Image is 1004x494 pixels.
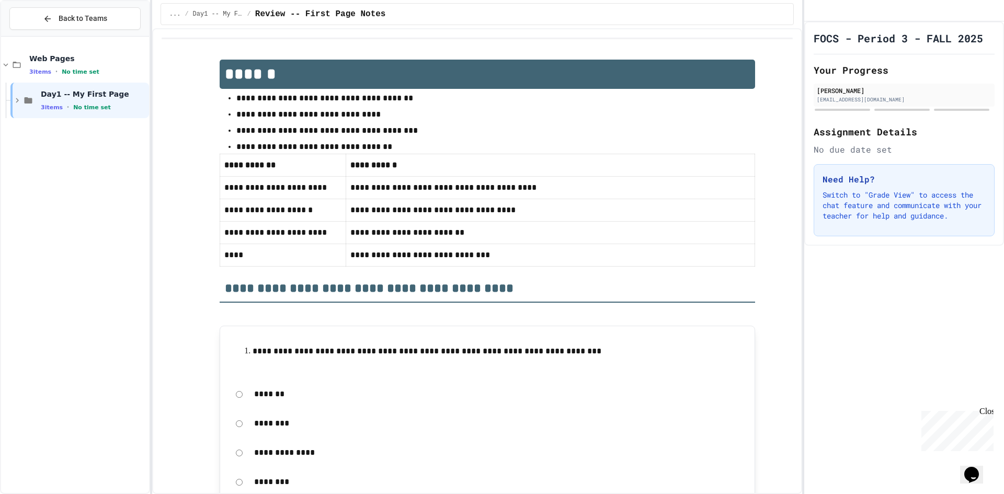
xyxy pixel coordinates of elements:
[41,89,147,99] span: Day1 -- My First Page
[247,10,251,18] span: /
[814,31,983,45] h1: FOCS - Period 3 - FALL 2025
[814,143,995,156] div: No due date set
[193,10,243,18] span: Day1 -- My First Page
[73,104,111,111] span: No time set
[29,54,147,63] span: Web Pages
[185,10,188,18] span: /
[917,407,994,451] iframe: chat widget
[960,452,994,484] iframe: chat widget
[67,103,69,111] span: •
[169,10,181,18] span: ...
[55,67,58,76] span: •
[62,68,99,75] span: No time set
[9,7,141,30] button: Back to Teams
[814,124,995,139] h2: Assignment Details
[4,4,72,66] div: Chat with us now!Close
[59,13,107,24] span: Back to Teams
[823,173,986,186] h3: Need Help?
[823,190,986,221] p: Switch to "Grade View" to access the chat feature and communicate with your teacher for help and ...
[817,86,991,95] div: [PERSON_NAME]
[29,68,51,75] span: 3 items
[255,8,386,20] span: Review -- First Page Notes
[817,96,991,104] div: [EMAIL_ADDRESS][DOMAIN_NAME]
[41,104,63,111] span: 3 items
[814,63,995,77] h2: Your Progress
